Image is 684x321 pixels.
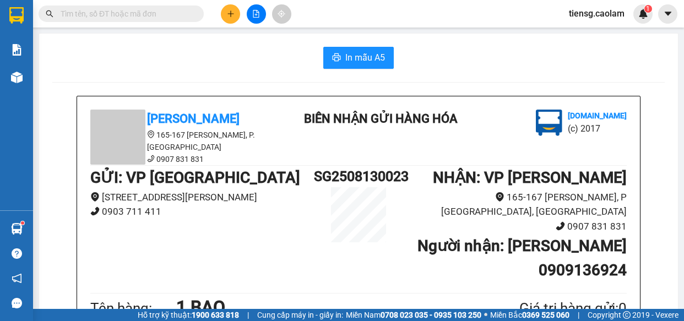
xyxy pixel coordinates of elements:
[522,311,569,319] strong: 0369 525 060
[560,7,633,20] span: tiensg.caolam
[484,313,487,317] span: ⚪️
[381,311,481,319] strong: 0708 023 035 - 0935 103 250
[90,206,100,216] span: phone
[90,192,100,202] span: environment
[90,190,314,205] li: [STREET_ADDRESS][PERSON_NAME]
[11,72,23,83] img: warehouse-icon
[12,248,22,259] span: question-circle
[304,112,458,126] b: BIÊN NHẬN GỬI HÀNG HÓA
[227,10,235,18] span: plus
[138,309,239,321] span: Hỗ trợ kỹ thuật:
[623,311,631,319] span: copyright
[147,112,240,126] b: [PERSON_NAME]
[403,219,627,234] li: 0907 831 831
[9,7,24,24] img: logo-vxr
[61,8,191,20] input: Tìm tên, số ĐT hoặc mã đơn
[257,309,343,321] span: Cung cấp máy in - giấy in:
[417,237,627,279] b: Người nhận : [PERSON_NAME] 0909136924
[658,4,677,24] button: caret-down
[12,298,22,308] span: message
[176,293,466,321] h1: 1 BAO
[21,221,24,225] sup: 1
[578,309,579,321] span: |
[247,309,249,321] span: |
[403,190,627,219] li: 165-167 [PERSON_NAME], P [GEOGRAPHIC_DATA], [GEOGRAPHIC_DATA]
[272,4,291,24] button: aim
[247,4,266,24] button: file-add
[221,4,240,24] button: plus
[345,51,385,64] span: In mẫu A5
[11,223,23,235] img: warehouse-icon
[90,153,289,165] li: 0907 831 831
[147,155,155,162] span: phone
[252,10,260,18] span: file-add
[466,297,627,320] div: Giá trị hàng gửi: 0
[644,5,652,13] sup: 1
[556,221,565,231] span: phone
[495,192,504,202] span: environment
[90,168,300,187] b: GỬI : VP [GEOGRAPHIC_DATA]
[536,110,562,136] img: logo.jpg
[490,309,569,321] span: Miền Bắc
[332,53,341,63] span: printer
[90,129,289,153] li: 165-167 [PERSON_NAME], P. [GEOGRAPHIC_DATA]
[192,311,239,319] strong: 1900 633 818
[278,10,285,18] span: aim
[46,10,53,18] span: search
[568,122,627,135] li: (c) 2017
[346,309,481,321] span: Miền Nam
[90,204,314,219] li: 0903 711 411
[147,130,155,138] span: environment
[314,166,403,187] h1: SG2508130023
[11,44,23,56] img: solution-icon
[568,111,627,120] b: [DOMAIN_NAME]
[646,5,650,13] span: 1
[638,9,648,19] img: icon-new-feature
[323,47,394,69] button: printerIn mẫu A5
[12,273,22,284] span: notification
[663,9,673,19] span: caret-down
[90,297,176,320] div: Tên hàng:
[433,168,627,187] b: NHẬN : VP [PERSON_NAME]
